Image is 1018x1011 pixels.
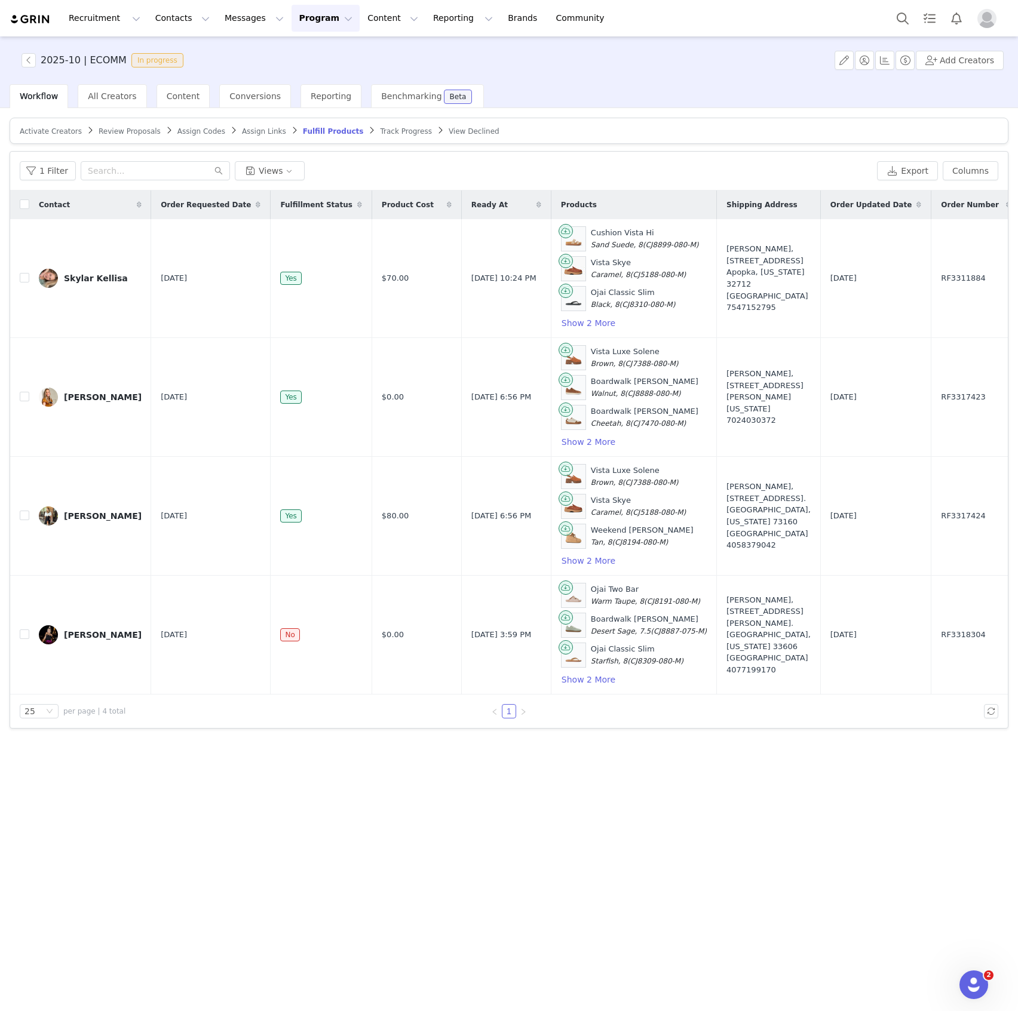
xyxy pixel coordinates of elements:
[562,287,585,311] img: Product Image
[830,510,857,522] span: [DATE]
[651,627,707,635] span: (CJ8887-075-M)
[726,368,811,426] div: [PERSON_NAME], [STREET_ADDRESS][PERSON_NAME][US_STATE]
[39,506,58,526] img: ffa8f791-79f0-40c9-adb6-240800d5b9b1.jpg
[471,272,536,284] span: [DATE] 10:24 PM
[382,510,409,522] span: $80.00
[890,5,916,32] button: Search
[830,629,857,641] span: [DATE]
[10,14,51,25] img: grin logo
[726,664,811,676] div: 4077199170
[562,465,585,488] img: Product Image
[561,554,616,568] button: Show 2 More
[630,271,686,279] span: (CJ5188-080-M)
[591,613,707,637] div: Boardwalk [PERSON_NAME]
[591,389,625,398] span: Walnut, 8
[591,538,612,546] span: Tan, 8
[877,161,938,180] button: Export
[280,628,299,641] span: No
[591,494,686,518] div: Vista Skye
[148,5,217,32] button: Contacts
[22,53,188,67] span: [object Object]
[830,391,857,403] span: [DATE]
[177,127,225,136] span: Assign Codes
[726,414,811,426] div: 7024030372
[167,91,200,101] span: Content
[382,391,404,403] span: $0.00
[520,708,527,715] i: icon: right
[502,704,516,718] li: 1
[562,643,585,667] img: Product Image
[561,672,616,687] button: Show 2 More
[591,597,644,606] span: Warm Taupe, 8
[623,359,679,368] span: (CJ7388-080-M)
[39,269,58,288] img: f62a24f4-51a8-443a-aa13-df4221d9d411--s.jpg
[64,274,128,283] div: Skylar Kellisa
[561,199,597,210] span: Products
[644,597,700,606] span: (CJ8191-080-M)
[726,199,798,210] span: Shipping Address
[943,161,998,180] button: Columns
[41,53,127,67] h3: 2025-10 | ECOMM
[591,405,698,429] div: Boardwalk [PERSON_NAME]
[561,316,616,330] button: Show 2 More
[830,199,912,210] span: Order Updated Date
[20,91,58,101] span: Workflow
[380,127,431,136] span: Track Progress
[726,243,811,313] div: [PERSON_NAME], [STREET_ADDRESS] Apopka, [US_STATE] 32712 [GEOGRAPHIC_DATA]
[916,5,943,32] a: Tasks
[959,970,988,999] iframe: Intercom live chat
[591,227,699,250] div: Cushion Vista Hi
[941,199,999,210] span: Order Number
[562,405,585,429] img: Product Image
[591,241,643,249] span: Sand Suede, 8
[562,346,585,370] img: Product Image
[471,629,531,641] span: [DATE] 3:59 PM
[630,419,686,428] span: (CJ7470-080-M)
[516,704,531,718] li: Next Page
[612,538,668,546] span: (CJ8194-080-M)
[630,508,686,517] span: (CJ5188-080-M)
[311,91,351,101] span: Reporting
[280,272,301,285] span: Yes
[830,272,857,284] span: [DATE]
[591,359,623,368] span: Brown, 8
[382,272,409,284] span: $70.00
[502,705,516,718] a: 1
[591,300,620,309] span: Black, 8
[88,91,136,101] span: All Creators
[99,127,161,136] span: Review Proposals
[591,465,679,488] div: Vista Luxe Solene
[471,510,531,522] span: [DATE] 6:56 PM
[63,706,125,717] span: per page | 4 total
[562,613,585,637] img: Product Image
[39,625,58,644] img: 9a6dc5df-9da9-4373-be18-ee793972d3dc.jpg
[39,625,142,644] a: [PERSON_NAME]
[625,389,681,398] span: (CJ8888-080-M)
[562,494,585,518] img: Product Image
[591,257,686,280] div: Vista Skye
[591,419,630,428] span: Cheetah, 8
[562,583,585,607] img: Product Image
[726,481,811,551] div: [PERSON_NAME], [STREET_ADDRESS]. [GEOGRAPHIC_DATA], [US_STATE] 73160 [GEOGRAPHIC_DATA]
[280,199,352,210] span: Fulfillment Status
[916,51,1004,70] button: Add Creators
[591,376,698,399] div: Boardwalk [PERSON_NAME]
[970,9,1008,28] button: Profile
[303,127,364,136] span: Fulfill Products
[562,227,585,251] img: Product Image
[131,53,183,67] span: In progress
[20,161,76,180] button: 1 Filter
[591,583,700,607] div: Ojai Two Bar
[623,478,679,487] span: (CJ7388-080-M)
[382,629,404,641] span: $0.00
[591,508,630,517] span: Caramel, 8
[501,5,548,32] a: Brands
[381,91,441,101] span: Benchmarking
[487,704,502,718] li: Previous Page
[977,9,996,28] img: placeholder-profile.jpg
[591,643,683,666] div: Ojai Classic Slim
[449,127,499,136] span: View Declined
[591,346,679,369] div: Vista Luxe Solene
[450,93,467,100] div: Beta
[549,5,617,32] a: Community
